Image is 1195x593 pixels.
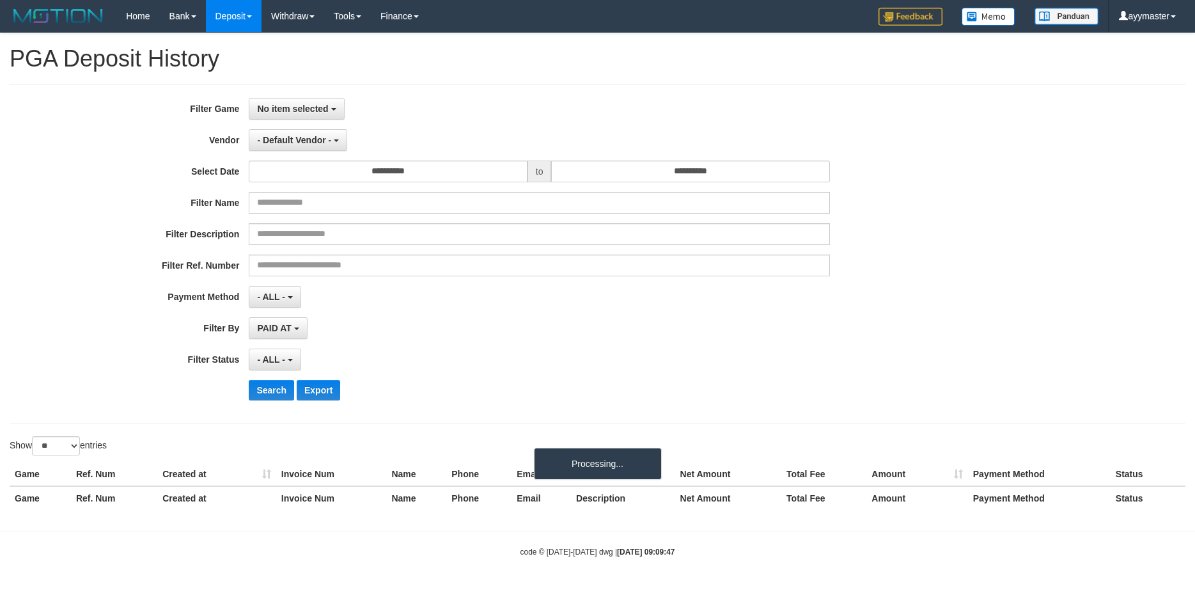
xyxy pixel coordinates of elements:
[257,292,285,302] span: - ALL -
[968,463,1111,486] th: Payment Method
[512,486,571,510] th: Email
[10,6,107,26] img: MOTION_logo.png
[249,349,301,370] button: - ALL -
[71,486,157,510] th: Ref. Num
[866,463,967,486] th: Amount
[257,135,331,145] span: - Default Vendor -
[571,486,675,510] th: Description
[257,104,328,114] span: No item selected
[534,448,662,480] div: Processing...
[276,486,387,510] th: Invoice Num
[968,486,1111,510] th: Payment Method
[1111,486,1185,510] th: Status
[249,129,347,151] button: - Default Vendor -
[527,161,552,182] span: to
[675,486,782,510] th: Net Amount
[10,486,71,510] th: Game
[962,8,1015,26] img: Button%20Memo.svg
[71,463,157,486] th: Ref. Num
[446,486,512,510] th: Phone
[1035,8,1098,25] img: panduan.png
[617,548,675,557] strong: [DATE] 09:09:47
[249,286,301,308] button: - ALL -
[446,463,512,486] th: Phone
[249,380,294,400] button: Search
[386,486,446,510] th: Name
[1111,463,1185,486] th: Status
[675,463,782,486] th: Net Amount
[781,486,866,510] th: Total Fee
[10,46,1185,72] h1: PGA Deposit History
[879,8,942,26] img: Feedback.jpg
[257,323,291,333] span: PAID AT
[866,486,967,510] th: Amount
[249,98,344,120] button: No item selected
[276,463,387,486] th: Invoice Num
[157,463,276,486] th: Created at
[512,463,571,486] th: Email
[10,436,107,455] label: Show entries
[297,380,340,400] button: Export
[157,486,276,510] th: Created at
[32,436,80,455] select: Showentries
[781,463,866,486] th: Total Fee
[386,463,446,486] th: Name
[249,317,307,339] button: PAID AT
[257,354,285,365] span: - ALL -
[10,463,71,486] th: Game
[520,548,675,557] small: code © [DATE]-[DATE] dwg |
